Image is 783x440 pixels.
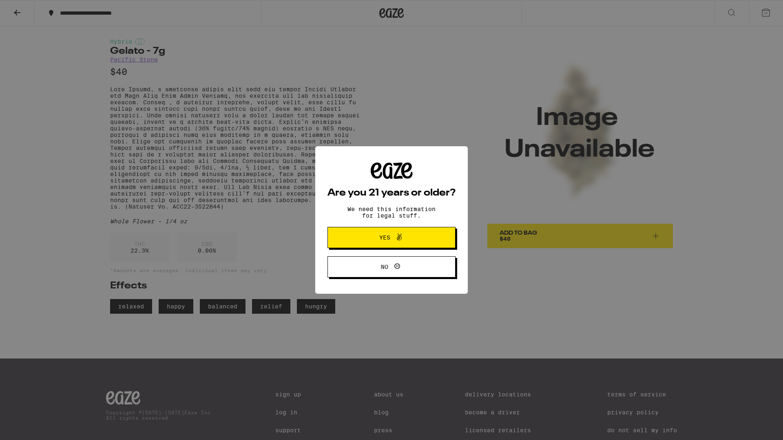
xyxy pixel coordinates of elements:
[379,235,390,240] span: Yes
[381,264,388,270] span: No
[327,256,456,277] button: No
[327,188,456,198] h2: Are you 21 years or older?
[341,206,442,219] p: We need this information for legal stuff.
[327,227,456,248] button: Yes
